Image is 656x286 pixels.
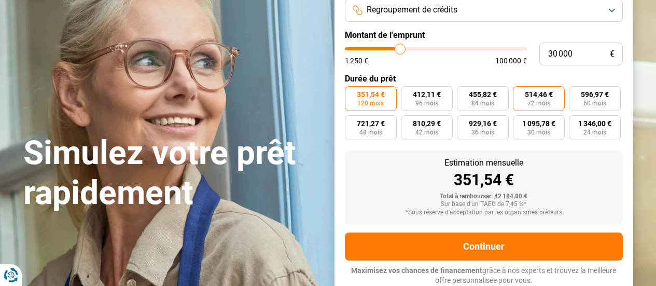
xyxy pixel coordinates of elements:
[413,120,441,127] span: 810,29 €
[353,209,615,216] div: *Sous réserve d'acceptation par les organismes prêteurs
[357,100,384,106] span: 120 mois
[578,120,611,127] span: 1 346,00 €
[583,100,606,106] span: 60 mois
[367,4,457,16] span: Regroupement de crédits
[527,100,550,106] span: 72 mois
[345,233,623,261] button: Continuer
[610,50,615,59] span: €
[522,120,555,127] span: 1 095,78 €
[353,193,615,200] div: Total à rembourser: 42 184,80 €
[357,120,385,127] span: 721,27 €
[469,120,497,127] span: 929,16 €
[359,129,382,135] span: 48 mois
[353,201,615,208] div: Sur base d'un TAEG de 7,45 %*
[525,91,553,98] span: 514,46 €
[581,91,609,98] span: 596,97 €
[415,129,438,135] span: 42 mois
[471,100,494,106] span: 84 mois
[345,57,368,64] span: 1 250 €
[413,91,441,98] span: 412,11 €
[415,100,438,106] span: 96 mois
[495,57,527,64] span: 100 000 €
[23,133,322,213] h1: Simulez votre prêt rapidement
[351,266,482,275] span: Maximisez vos chances de financement
[471,129,494,135] span: 36 mois
[469,91,497,98] span: 455,82 €
[353,172,615,188] div: 351,54 €
[583,129,606,135] span: 24 mois
[353,159,615,167] div: Estimation mensuelle
[357,91,385,98] span: 351,54 €
[345,74,623,84] label: Durée du prêt
[527,129,550,135] span: 30 mois
[345,30,623,40] label: Montant de l'emprunt
[345,266,623,286] p: grâce à nos experts et trouvez la meilleure offre personnalisée pour vous.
